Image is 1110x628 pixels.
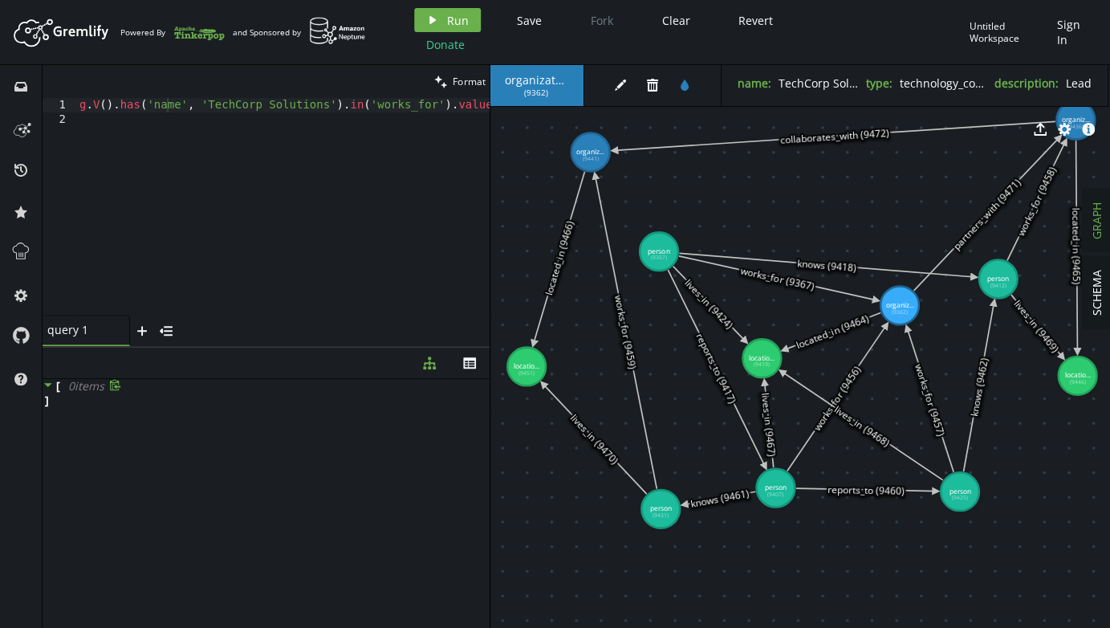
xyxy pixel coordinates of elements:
[754,361,770,368] tspan: (9419)
[1089,202,1104,239] span: GRAPH
[1065,370,1091,379] tspan: locatio...
[866,75,892,91] label: type :
[952,494,968,501] tspan: (9425)
[990,281,1006,288] tspan: (9412)
[651,254,667,261] tspan: (9357)
[505,73,567,88] span: organization
[738,13,773,28] span: Revert
[120,18,225,47] div: Powered By
[56,379,60,394] span: [
[1056,17,1090,47] span: Sign In
[649,247,670,256] tspan: person
[1048,8,1098,56] button: Sign In
[653,512,669,519] tspan: (9431)
[970,20,1049,45] div: Untitled Workspace
[994,75,1059,91] label: description :
[750,353,775,362] tspan: locatio...
[900,75,1012,91] span: technology_company
[43,98,76,112] div: 1
[886,300,914,310] tspan: organiz...
[43,112,76,127] div: 2
[1070,378,1086,385] tspan: (9446)
[309,17,366,45] img: AWS Neptune
[726,8,785,32] button: Revert
[68,378,104,394] span: 0 item s
[233,17,366,47] div: and Sponsored by
[524,88,548,98] span: ( 9362 )
[662,13,690,28] span: Clear
[43,394,49,408] span: ]
[768,491,784,498] tspan: (9407)
[949,487,971,496] tspan: person
[429,65,490,98] button: Format
[426,37,465,52] span: Donate
[738,75,771,91] label: name :
[892,308,908,315] tspan: (9362)
[518,369,535,377] tspan: (9451)
[447,13,469,28] span: Run
[505,8,554,32] button: Save
[591,13,613,28] span: Fork
[576,147,604,157] tspan: organiz...
[827,483,905,497] text: reports_to (9460)
[1089,270,1104,316] span: SCHEMA
[1070,208,1084,284] text: located_in (9465)
[514,361,539,370] tspan: locatio...
[689,487,750,510] text: knows (9461)
[47,322,112,338] span: query 1
[765,483,787,492] tspan: person
[583,155,599,162] tspan: (9441)
[650,504,672,513] tspan: person
[517,13,542,28] span: Save
[578,8,626,32] button: Fork
[967,357,990,418] text: knows (9462)
[414,8,481,32] button: Run
[779,75,883,91] span: TechCorp Solutions
[987,274,1009,283] tspan: person
[650,8,702,32] button: Clear
[453,75,485,88] span: Format
[414,32,477,56] button: Donate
